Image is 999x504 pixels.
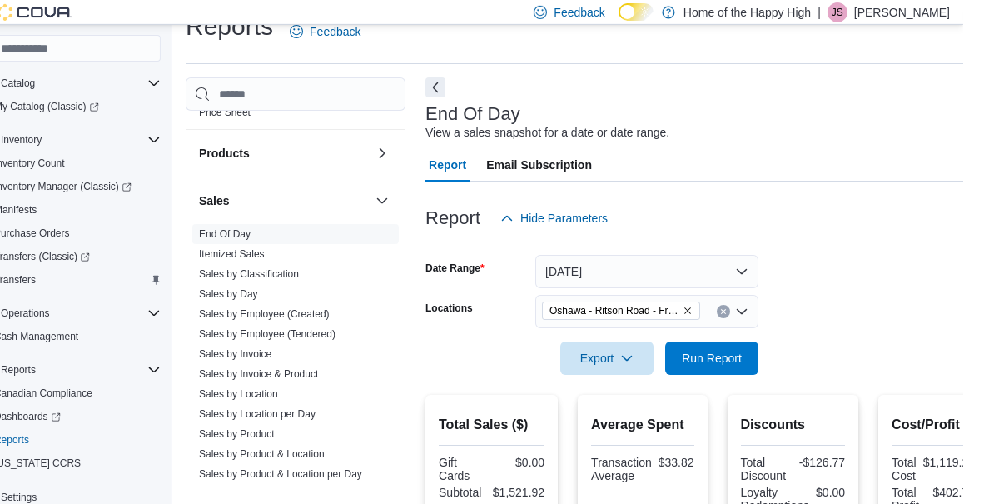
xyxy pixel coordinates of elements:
[475,456,524,482] div: Gift Cards
[867,2,879,22] span: JS
[718,306,728,316] button: Remove Oshawa - Ritson Road - Friendly Stranger from selection in this group
[777,415,882,435] h2: Discounts
[235,348,307,360] a: Sales by Invoice
[627,456,688,482] div: Transaction Average
[23,430,196,450] span: Reports
[235,487,348,501] span: Sales by Product per Day
[654,21,655,22] span: Dark Mode
[235,228,286,240] a: End Of Day
[30,303,92,323] button: Operations
[23,223,196,243] span: Purchase Orders
[475,415,580,435] h2: Total Sales ($)
[235,468,398,480] a: Sales by Product & Location per Day
[30,360,196,380] span: Reports
[465,148,502,182] span: Report
[17,222,203,245] button: Purchase Orders
[23,97,196,117] span: My Catalog (Classic)
[23,97,142,117] a: My Catalog (Classic)
[17,268,203,292] button: Transfers
[23,270,78,290] a: Transfers
[606,342,679,375] span: Export
[23,153,196,173] span: Inventory Count
[654,3,689,21] input: Dark Mode
[30,273,72,287] span: Transfers
[235,408,351,420] a: Sales by Location per Day
[235,268,335,280] a: Sales by Classification
[461,124,705,142] div: View a sales snapshot for a date or date range.
[235,288,294,300] a: Sales by Day
[408,143,428,163] button: Products
[23,430,72,450] a: Reports
[235,307,365,321] span: Sales by Employee (Created)
[30,457,117,470] span: [US_STATE] CCRS
[23,223,112,243] a: Purchase Orders
[718,350,778,367] span: Run Report
[235,248,301,260] a: Itemized Sales
[461,104,556,124] h3: End Of Day
[235,308,365,320] a: Sales by Employee (Created)
[30,250,126,263] span: Transfers (Classic)
[235,145,286,162] h3: Products
[17,428,203,452] button: Reports
[235,427,311,441] span: Sales by Product
[627,415,729,435] h2: Average Spent
[30,360,78,380] button: Reports
[23,177,174,197] a: Inventory Manager (Classic)
[3,358,203,382] button: Reports
[23,453,196,473] span: Washington CCRS
[585,302,715,319] span: Oshawa - Ritson Road - Friendly Stranger
[596,342,689,375] button: Export
[30,180,167,193] span: Inventory Manager (Classic)
[235,407,351,421] span: Sales by Location per Day
[17,245,203,268] a: Transfers (Classic)
[17,325,203,348] button: Cash Management
[30,330,114,343] span: Cash Management
[461,302,509,315] label: Locations
[589,4,640,21] span: Feedback
[23,407,196,427] span: Dashboards
[37,133,77,147] span: Inventory
[235,388,314,400] a: Sales by Location
[235,347,307,361] span: Sales by Invoice
[17,405,203,428] a: Dashboards
[701,342,794,375] button: Run Report
[23,270,196,290] span: Transfers
[30,387,128,400] span: Canadian Compliance
[694,456,730,469] div: $33.82
[23,453,123,473] a: [US_STATE] CCRS
[235,192,266,209] h3: Sales
[23,247,196,267] span: Transfers (Classic)
[23,177,196,197] span: Inventory Manager (Classic)
[235,287,294,301] span: Sales by Day
[235,192,405,209] button: Sales
[30,73,77,93] button: Catalog
[3,72,203,95] button: Catalog
[832,456,881,469] div: -$126.77
[235,247,301,261] span: Itemized Sales
[30,100,135,113] span: My Catalog (Classic)
[235,267,335,281] span: Sales by Classification
[23,327,196,347] span: Cash Management
[37,77,71,90] span: Catalog
[235,428,311,440] a: Sales by Product
[863,2,883,22] div: Jessica Sproul
[33,4,108,21] img: Cova
[890,2,986,22] p: [PERSON_NAME]
[30,157,101,170] span: Inventory Count
[23,407,103,427] a: Dashboards
[221,10,309,43] h1: Reports
[345,23,396,40] span: Feedback
[17,452,203,475] button: [US_STATE] CCRS
[23,200,196,220] span: Manifests
[17,175,203,198] a: Inventory Manager (Classic)
[408,191,428,211] button: Sales
[17,382,203,405] button: Canadian Compliance
[17,152,203,175] button: Inventory Count
[30,303,196,323] span: Operations
[221,102,441,129] div: Pricing
[319,15,403,48] a: Feedback
[853,2,857,22] p: |
[30,410,97,423] span: Dashboards
[719,2,847,22] p: Home of the Happy High
[23,383,135,403] a: Canadian Compliance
